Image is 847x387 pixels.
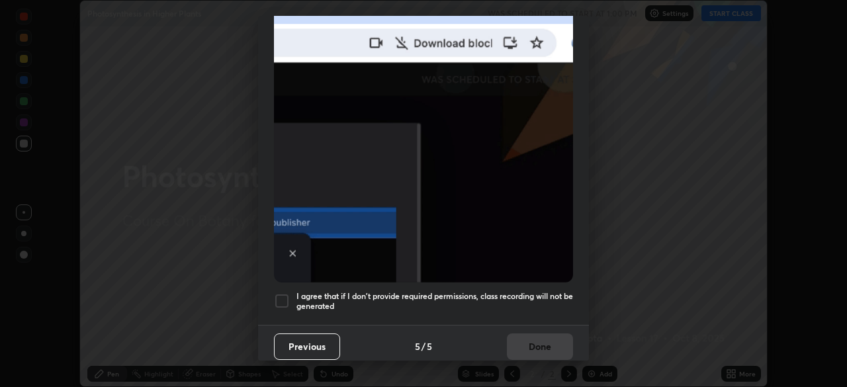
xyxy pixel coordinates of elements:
[274,333,340,360] button: Previous
[427,339,432,353] h4: 5
[422,339,425,353] h4: /
[296,291,573,312] h5: I agree that if I don't provide required permissions, class recording will not be generated
[415,339,420,353] h4: 5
